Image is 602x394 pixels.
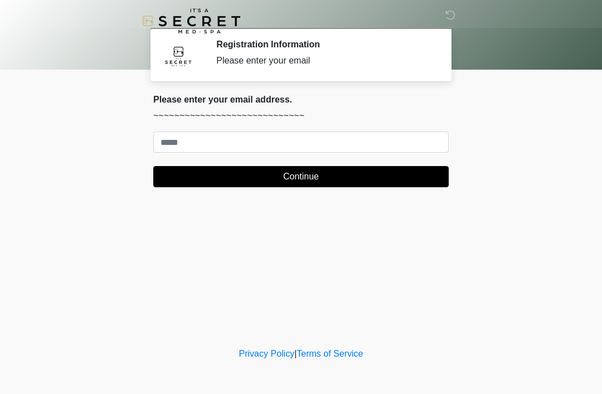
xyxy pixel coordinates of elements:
[153,109,449,123] p: ~~~~~~~~~~~~~~~~~~~~~~~~~~~~~
[153,94,449,105] h2: Please enter your email address.
[239,349,295,358] a: Privacy Policy
[294,349,297,358] a: |
[216,54,432,67] div: Please enter your email
[297,349,363,358] a: Terms of Service
[153,166,449,187] button: Continue
[162,39,195,72] img: Agent Avatar
[142,8,240,33] img: It's A Secret Med Spa Logo
[216,39,432,50] h2: Registration Information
